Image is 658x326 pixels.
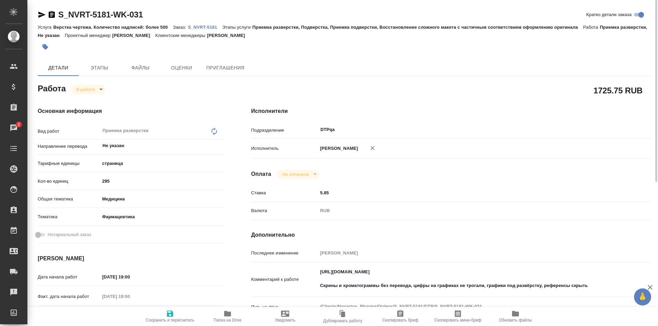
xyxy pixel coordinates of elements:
[318,145,358,152] p: [PERSON_NAME]
[38,11,46,19] button: Скопировать ссылку для ЯМессенджера
[58,10,143,19] a: S_NVRT-5181-WK-031
[222,25,253,30] p: Этапы услуги
[323,318,362,323] span: Дублировать работу
[112,33,155,38] p: [PERSON_NAME]
[280,171,310,177] button: Не оплачена
[100,158,224,169] div: страница
[318,188,617,198] input: ✎ Введи что-нибудь
[38,274,100,281] p: Дата начала работ
[206,64,245,72] span: Приглашения
[594,84,643,96] h2: 1725.75 RUB
[251,276,318,283] p: Комментарий к работе
[277,170,319,179] div: В работе
[38,143,100,150] p: Направление перевода
[251,207,318,214] p: Валюта
[318,248,617,258] input: Пустое поле
[13,121,24,128] span: 2
[48,231,91,238] span: Нотариальный заказ
[65,33,112,38] p: Проектный менеджер
[637,290,648,304] span: 🙏
[38,213,100,220] p: Тематика
[71,85,105,94] div: В работе
[83,64,116,72] span: Этапы
[314,307,371,326] button: Дублировать работу
[365,141,380,156] button: Удалить исполнителя
[220,145,221,146] button: Open
[42,64,75,72] span: Детали
[100,272,160,282] input: ✎ Введи что-нибудь
[214,318,242,323] span: Папка на Drive
[53,25,173,30] p: Верстка чертежа. Количество надписей: более 500
[251,170,271,178] h4: Оплата
[251,231,650,239] h4: Дополнительно
[38,25,53,30] p: Услуга
[74,87,97,92] button: В работе
[371,307,429,326] button: Скопировать бриф
[100,193,224,205] div: Медицина
[275,318,295,323] span: Уведомить
[38,128,100,135] p: Вид работ
[251,304,318,311] p: Путь на drive
[141,307,199,326] button: Сохранить и пересчитать
[318,301,617,312] textarea: /Clients/Novartos_Pharma/Orders/S_NVRT-5181/DTP/S_NVRT-5181-WK-031
[146,318,194,323] span: Сохранить и пересчитать
[100,211,224,223] div: Фармацевтика
[38,255,224,263] h4: [PERSON_NAME]
[38,107,224,115] h4: Основная информация
[188,24,222,30] a: S_NVRT-5181
[634,288,651,305] button: 🙏
[586,11,632,18] span: Кратко детали заказа
[199,307,256,326] button: Папка на Drive
[38,178,100,185] p: Кол-во единиц
[100,291,160,301] input: Пустое поле
[173,25,188,30] p: Заказ:
[499,318,532,323] span: Обновить файлы
[38,196,100,203] p: Общая тематика
[318,205,617,217] div: RUB
[38,160,100,167] p: Тарифные единицы
[155,33,207,38] p: Клиентские менеджеры
[382,318,418,323] span: Скопировать бриф
[318,266,617,291] textarea: [URL][DOMAIN_NAME] Скрины и хроматограммы без перевода, цифры на графиках не трогали, графики под...
[38,82,66,94] h2: Работа
[165,64,198,72] span: Оценки
[38,293,100,300] p: Факт. дата начала работ
[38,39,53,54] button: Добавить тэг
[2,119,26,136] a: 2
[487,307,544,326] button: Обновить файлы
[429,307,487,326] button: Скопировать мини-бриф
[583,25,600,30] p: Работа
[251,145,318,152] p: Исполнитель
[188,25,222,30] p: S_NVRT-5181
[124,64,157,72] span: Файлы
[434,318,481,323] span: Скопировать мини-бриф
[252,25,583,30] p: Приемка разверстки, Подверстка, Приемка подверстки, Восстановление сложного макета с частичным со...
[613,129,615,130] button: Open
[251,127,318,134] p: Подразделение
[207,33,250,38] p: [PERSON_NAME]
[100,176,224,186] input: ✎ Введи что-нибудь
[251,190,318,196] p: Ставка
[251,250,318,257] p: Последнее изменение
[256,307,314,326] button: Уведомить
[48,11,56,19] button: Скопировать ссылку
[251,107,650,115] h4: Исполнители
